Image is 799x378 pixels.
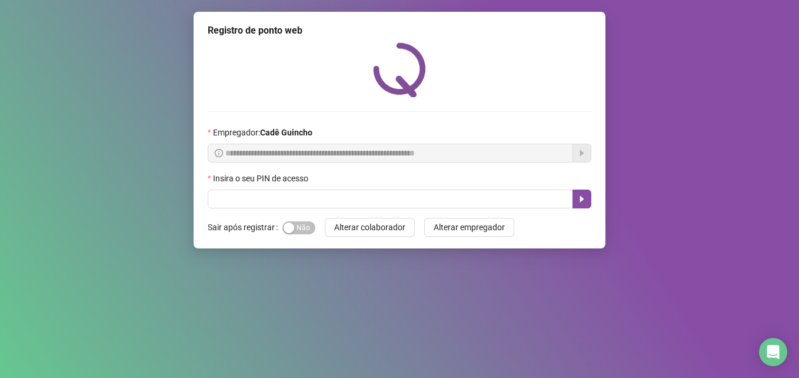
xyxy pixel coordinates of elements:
div: Open Intercom Messenger [759,338,787,366]
span: info-circle [215,149,223,157]
label: Insira o seu PIN de acesso [208,172,316,185]
label: Sair após registrar [208,218,282,237]
span: Alterar empregador [434,221,505,234]
strong: Cadê Guincho [260,128,312,137]
img: QRPoint [373,42,426,97]
div: Registro de ponto web [208,24,591,38]
button: Alterar colaborador [325,218,415,237]
span: Alterar colaborador [334,221,405,234]
span: Empregador : [213,126,312,139]
button: Alterar empregador [424,218,514,237]
span: caret-right [577,194,587,204]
